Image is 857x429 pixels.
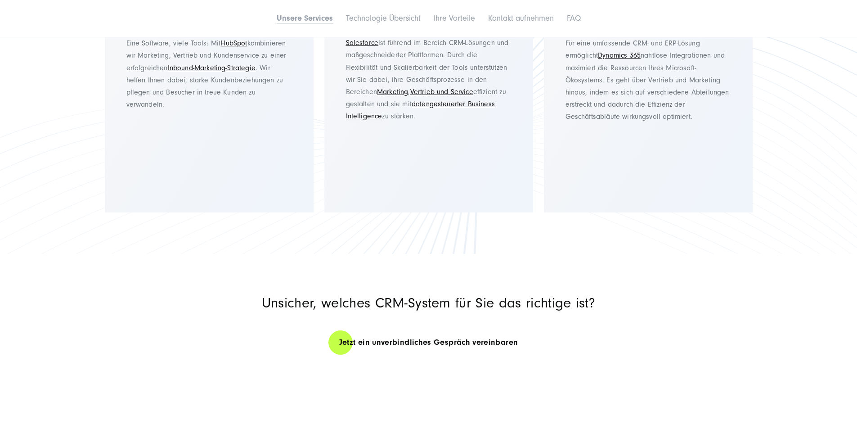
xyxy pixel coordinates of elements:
[346,39,379,47] a: Salesforce
[220,39,247,47] a: HubSpot
[488,14,554,23] a: Kontakt aufnehmen
[346,37,512,122] p: ist führend im Bereich CRM-Lösungen und maßgeschneiderter Plattformen. Durch die Flexibilität und...
[410,88,473,96] a: Vertrieb und Service
[277,14,333,23] a: Unsere Services
[565,37,731,184] p: Für eine umfassende CRM- und ERP-Lösung ermöglicht nahtlose Integrationen und maximiert die Resso...
[346,100,495,120] a: datengesteuerter Business Intelligence
[377,88,408,96] a: Marketing
[434,14,475,23] a: Ihre Vorteile
[346,14,421,23] a: Technologie Übersicht
[567,14,581,23] a: FAQ
[598,51,641,59] a: Dynamics 365
[105,294,753,312] p: Unsicher, welches CRM-System für Sie das richtige ist?
[126,39,287,108] span: Eine Software, viele Tools: Mit kombinieren wir Marketing, Vertrieb und Kundenservice zu einer er...
[168,64,256,72] a: Inbound-Marketing-Strategie
[328,330,529,355] a: Jetzt ein unverbindliches Gespräch vereinbaren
